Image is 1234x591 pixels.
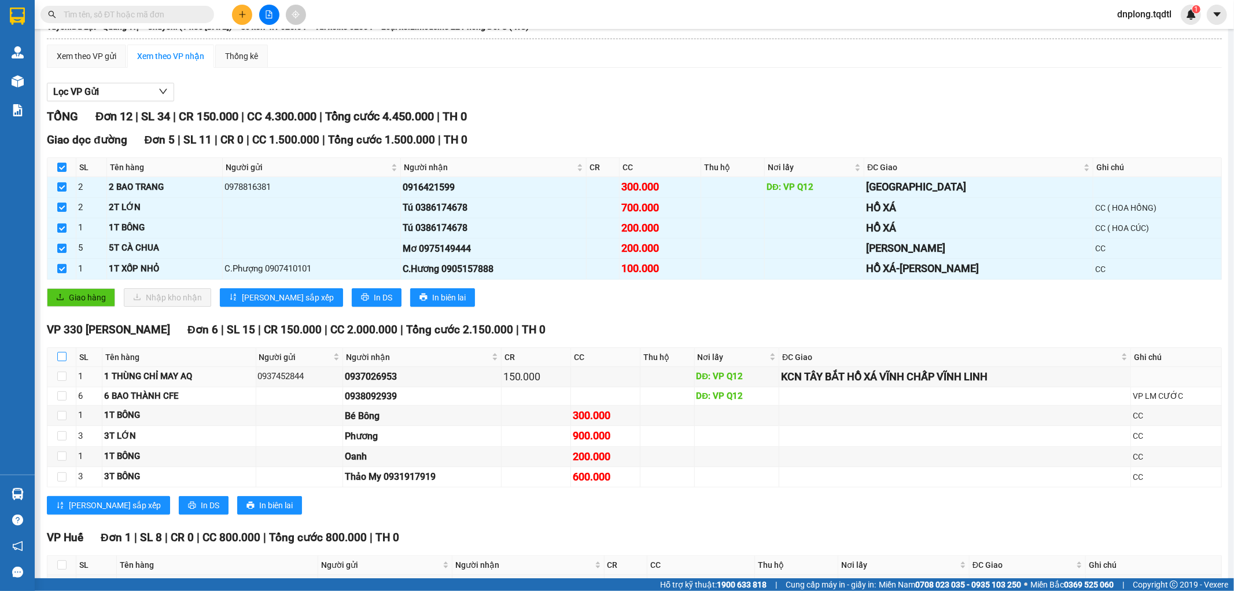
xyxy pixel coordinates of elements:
[124,288,211,307] button: downloadNhập kho nhận
[321,559,440,571] span: Người gửi
[352,288,401,307] button: printerIn DS
[159,87,168,96] span: down
[345,429,499,443] div: Phương
[165,531,168,544] span: |
[1133,409,1220,422] div: CC
[573,449,638,465] div: 200.000
[915,580,1021,589] strong: 0708 023 035 - 0935 103 250
[47,323,170,336] span: VP 330 [PERSON_NAME]
[241,109,244,123] span: |
[1024,582,1027,587] span: ⚪️
[866,260,1091,277] div: HỒ XÁ-[PERSON_NAME]
[866,179,1091,195] div: [GEOGRAPHIC_DATA]
[573,428,638,444] div: 900.000
[135,109,138,123] span: |
[292,10,300,19] span: aim
[179,109,238,123] span: CR 150.000
[330,323,397,336] span: CC 2.000.000
[47,496,170,515] button: sort-ascending[PERSON_NAME] sắp xếp
[516,323,519,336] span: |
[437,109,440,123] span: |
[215,133,218,146] span: |
[1133,390,1220,402] div: VP LM CƯỚC
[1131,348,1222,367] th: Ghi chú
[400,323,403,336] span: |
[104,409,253,423] div: 1T BÔNG
[102,348,256,367] th: Tên hàng
[220,288,343,307] button: sort-ascending[PERSON_NAME] sắp xếp
[107,158,223,177] th: Tên hàng
[117,556,318,575] th: Tên hàng
[78,450,100,464] div: 1
[53,85,99,99] span: Lọc VP Gửi
[269,531,367,544] span: Tổng cước 800.000
[647,556,755,575] th: CC
[620,158,701,177] th: CC
[265,10,273,19] span: file-add
[419,293,428,302] span: printer
[1212,9,1222,20] span: caret-down
[263,531,266,544] span: |
[47,288,115,307] button: uploadGiao hàng
[767,181,862,194] div: DĐ: VP Q12
[173,109,176,123] span: |
[78,262,105,276] div: 1
[345,409,499,423] div: Bé Bông
[1095,263,1220,276] div: CC
[57,50,116,63] div: Xem theo VP gửi
[78,430,100,443] div: 3
[403,262,585,276] div: C.Hương 0905157888
[370,531,373,544] span: |
[605,556,648,575] th: CR
[259,351,331,364] span: Người gửi
[1207,5,1227,25] button: caret-down
[76,348,102,367] th: SL
[145,133,175,146] span: Đơn 5
[697,370,778,384] div: DĐ: VP Q12
[403,241,585,256] div: Mơ 0975149444
[406,323,513,336] span: Tổng cước 2.150.000
[867,161,1081,174] span: ĐC Giao
[1030,578,1114,591] span: Miền Bắc
[183,133,212,146] span: SL 11
[1095,201,1220,214] div: CC ( HOA HỒNG)
[76,158,107,177] th: SL
[755,556,838,575] th: Thu hộ
[1108,7,1181,21] span: dnplong.tqdtl
[325,109,434,123] span: Tổng cước 4.450.000
[56,501,64,511] span: sort-ascending
[247,109,316,123] span: CC 4.300.000
[188,501,196,511] span: printer
[47,531,83,544] span: VP Huế
[258,370,341,384] div: 0937452844
[64,8,200,21] input: Tìm tên, số ĐT hoặc mã đơn
[502,348,571,367] th: CR
[109,201,220,215] div: 2T LỚN
[404,161,575,174] span: Người nhận
[76,556,117,575] th: SL
[781,369,1129,385] div: KCN TÂY BẮT HỒ XÁ VĨNH CHẤP VĨNH LINH
[573,469,638,485] div: 600.000
[140,531,162,544] span: SL 8
[78,370,100,384] div: 1
[1095,222,1220,234] div: CC ( HOA CÚC)
[325,323,327,336] span: |
[78,241,105,255] div: 5
[432,291,466,304] span: In biên lai
[786,578,876,591] span: Cung cấp máy in - giấy in:
[717,580,767,589] strong: 1900 633 818
[573,408,638,424] div: 300.000
[768,161,852,174] span: Nơi lấy
[1133,430,1220,442] div: CC
[242,291,334,304] span: [PERSON_NAME] sắp xếp
[455,559,592,571] span: Người nhận
[345,369,499,384] div: 0937026953
[973,559,1074,571] span: ĐC Giao
[259,5,279,25] button: file-add
[374,291,392,304] span: In DS
[47,133,127,146] span: Giao dọc đường
[286,5,306,25] button: aim
[78,201,105,215] div: 2
[10,8,25,25] img: logo-vxr
[1133,471,1220,483] div: CC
